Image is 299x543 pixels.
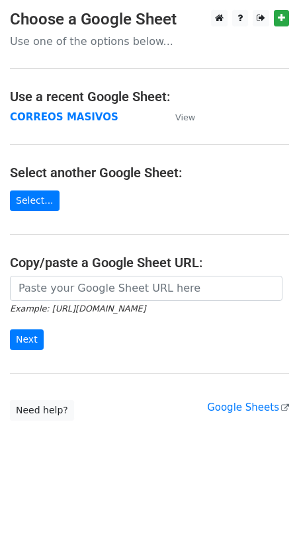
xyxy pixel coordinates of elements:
[207,401,289,413] a: Google Sheets
[10,34,289,48] p: Use one of the options below...
[10,276,282,301] input: Paste your Google Sheet URL here
[162,111,195,123] a: View
[10,329,44,350] input: Next
[233,480,299,543] iframe: Chat Widget
[10,111,118,123] a: CORREOS MASIVOS
[10,165,289,181] h4: Select another Google Sheet:
[10,190,60,211] a: Select...
[10,304,146,313] small: Example: [URL][DOMAIN_NAME]
[10,255,289,271] h4: Copy/paste a Google Sheet URL:
[175,112,195,122] small: View
[10,89,289,104] h4: Use a recent Google Sheet:
[10,10,289,29] h3: Choose a Google Sheet
[10,400,74,421] a: Need help?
